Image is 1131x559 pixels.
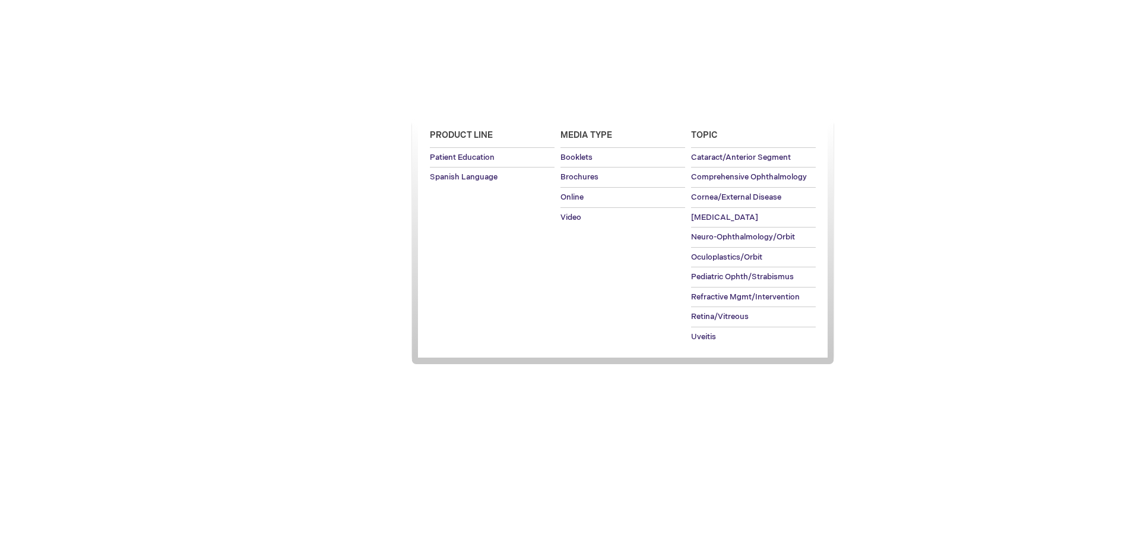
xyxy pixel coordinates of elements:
span: Cataract/Anterior Segment [691,153,791,162]
span: Refractive Mgmt/Intervention [691,292,800,302]
span: Media Type [560,130,612,140]
span: Neuro-Ophthalmology/Orbit [691,232,795,242]
span: Video [560,213,581,222]
span: Cornea/External Disease [691,192,781,202]
span: Oculoplastics/Orbit [691,252,762,262]
span: Uveitis [691,332,716,342]
span: Online [560,192,584,202]
span: Booklets [560,153,593,162]
span: Brochures [560,172,598,182]
span: Retina/Vitreous [691,312,749,321]
span: Pediatric Ophth/Strabismus [691,272,794,282]
span: Topic [691,130,718,140]
span: Product Line [430,130,493,140]
span: Patient Education [430,153,495,162]
span: Comprehensive Ophthalmology [691,172,807,182]
span: [MEDICAL_DATA] [691,213,758,222]
span: Spanish Language [430,172,498,182]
